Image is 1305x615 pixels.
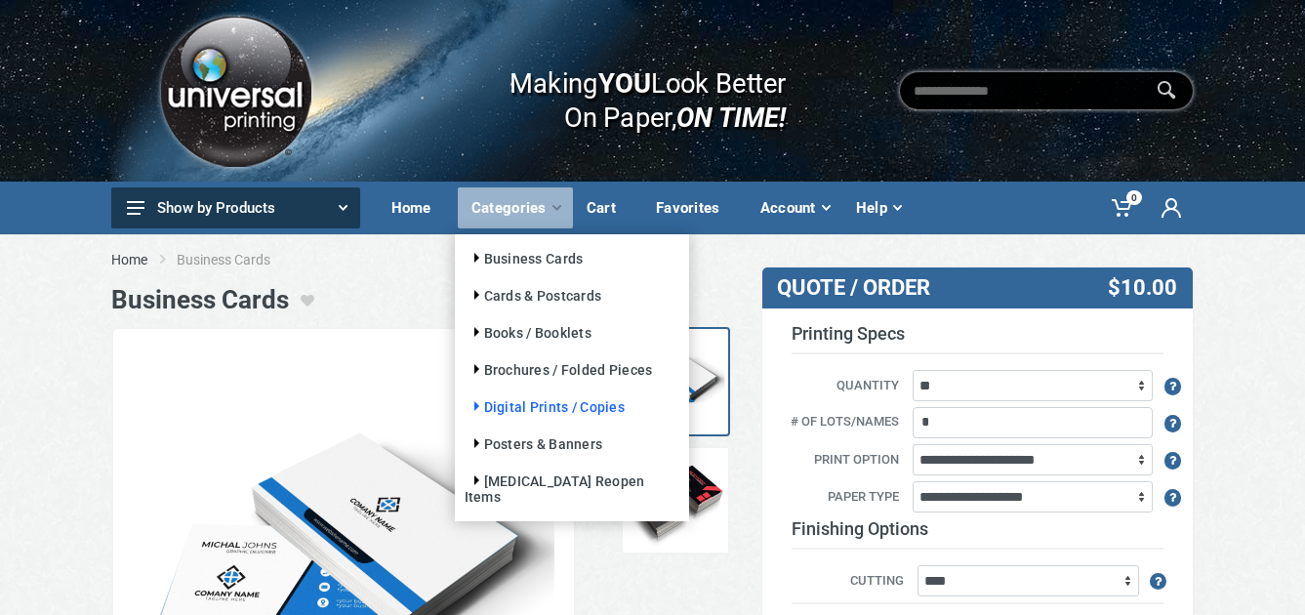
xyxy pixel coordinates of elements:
h3: Finishing Options [792,518,1163,550]
div: Making Look Better On Paper, [471,47,787,135]
img: Logo.png [153,9,317,174]
nav: breadcrumb [111,250,1195,269]
div: Categories [458,187,573,228]
div: Home [378,187,458,228]
label: Cutting [792,571,915,593]
h1: Business Cards [111,285,289,315]
b: YOU [598,66,651,100]
span: $10.00 [1108,275,1177,301]
div: Account [747,187,842,228]
img: BCs 3rd Type [627,452,724,550]
a: Favorites [642,182,747,234]
a: Books / Booklets [465,325,591,341]
a: Brochures / Folded Pieces [465,362,653,378]
a: Posters & Banners [465,436,603,452]
a: [MEDICAL_DATA] Reopen Items [465,473,645,505]
span: 0 [1126,190,1142,205]
li: Business Cards [177,250,300,269]
i: ON TIME! [676,101,786,134]
button: Show by Products [111,187,360,228]
a: Cart [573,182,642,234]
a: Cards & Postcards [465,288,602,304]
div: Favorites [642,187,747,228]
a: Home [111,250,147,269]
a: 0 [1098,182,1148,234]
a: Home [378,182,458,234]
a: Business Cards [465,251,584,266]
div: Cart [573,187,642,228]
a: Digital Prints / Copies [465,399,625,415]
div: Help [842,187,914,228]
